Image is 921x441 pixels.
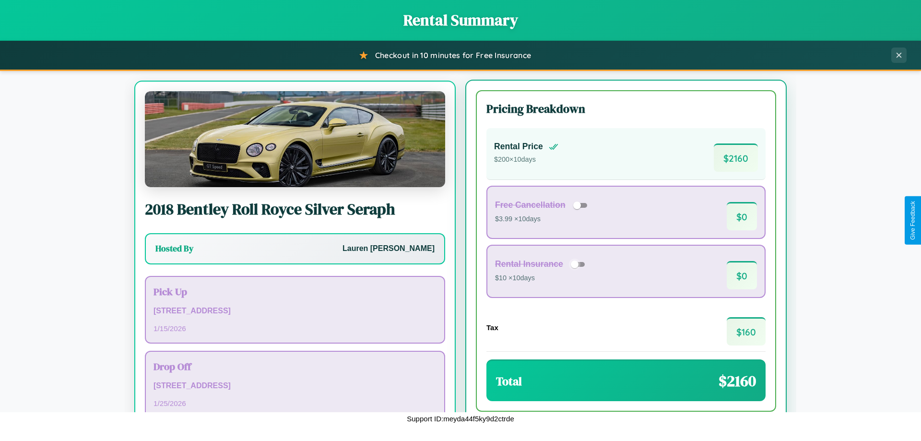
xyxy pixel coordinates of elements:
p: $10 × 10 days [495,272,588,285]
h4: Rental Insurance [495,259,563,269]
h3: Total [496,373,522,389]
p: $ 200 × 10 days [494,154,558,166]
span: Checkout in 10 minutes for Free Insurance [375,50,531,60]
span: $ 2160 [714,143,758,172]
p: [STREET_ADDRESS] [153,304,437,318]
h2: 2018 Bentley Roll Royce Silver Seraph [145,199,445,220]
p: Support ID: meyda44f5ky9d2ctrde [407,412,514,425]
span: $ 2160 [719,370,756,392]
h3: Pricing Breakdown [486,101,766,117]
span: $ 0 [727,261,757,289]
span: $ 0 [727,202,757,230]
h1: Rental Summary [10,10,911,31]
p: 1 / 25 / 2026 [153,397,437,410]
p: $3.99 × 10 days [495,213,590,226]
h3: Pick Up [153,285,437,298]
div: Give Feedback [909,201,916,240]
h4: Rental Price [494,142,543,152]
p: [STREET_ADDRESS] [153,379,437,393]
p: 1 / 15 / 2026 [153,322,437,335]
p: Lauren [PERSON_NAME] [342,242,435,256]
h4: Tax [486,323,498,332]
h4: Free Cancellation [495,200,566,210]
h3: Hosted By [155,243,193,254]
h3: Drop Off [153,359,437,373]
img: Bentley Roll Royce Silver Seraph [145,91,445,187]
span: $ 160 [727,317,766,346]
